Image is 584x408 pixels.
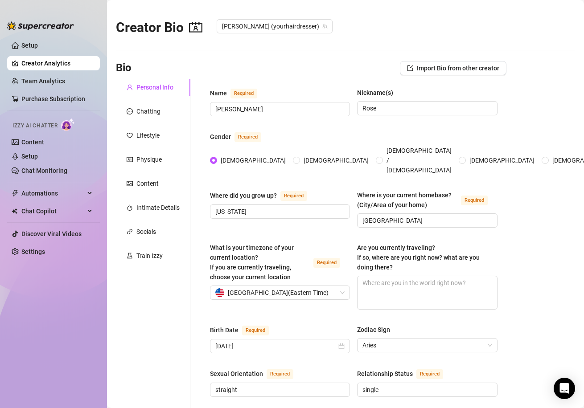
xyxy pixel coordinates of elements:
[362,103,490,113] input: Nickname(s)
[136,131,160,140] div: Lifestyle
[234,132,261,142] span: Required
[416,369,443,379] span: Required
[322,24,328,29] span: team
[21,167,67,174] a: Chat Monitoring
[61,118,75,131] img: AI Chatter
[357,190,497,210] label: Where is your current homebase? (City/Area of your home)
[210,325,279,335] label: Birth Date
[215,104,343,114] input: Name
[210,191,277,200] div: Where did you grow up?
[136,155,162,164] div: Physique
[210,190,317,201] label: Where did you grow up?
[242,326,269,335] span: Required
[210,88,227,98] div: Name
[357,325,390,335] div: Zodiac Sign
[357,368,453,379] label: Relationship Status
[136,227,156,237] div: Socials
[362,339,492,352] span: Aries
[228,286,329,299] span: [GEOGRAPHIC_DATA] ( Eastern Time )
[136,203,180,212] div: Intimate Details
[362,385,490,395] input: Relationship Status
[127,180,133,187] span: picture
[12,122,58,130] span: Izzy AI Chatter
[12,208,17,214] img: Chat Copilot
[267,369,293,379] span: Required
[217,155,289,165] span: [DEMOGRAPHIC_DATA]
[407,65,413,71] span: import
[357,244,480,271] span: Are you currently traveling? If so, where are you right now? what are you doing there?
[554,378,575,399] div: Open Intercom Messenger
[215,385,343,395] input: Sexual Orientation
[210,368,303,379] label: Sexual Orientation
[21,230,82,237] a: Discover Viral Videos
[136,82,173,92] div: Personal Info
[127,108,133,114] span: message
[210,131,271,142] label: Gender
[21,78,65,85] a: Team Analytics
[362,216,490,225] input: Where is your current homebase? (City/Area of your home)
[116,19,202,36] h2: Creator Bio
[127,204,133,211] span: fire
[210,325,239,335] div: Birth Date
[21,186,85,200] span: Automations
[215,288,224,297] img: us
[21,153,38,160] a: Setup
[136,106,160,116] div: Chatting
[210,369,263,379] div: Sexual Orientation
[210,244,294,281] span: What is your timezone of your current location? If you are currently traveling, choose your curre...
[127,156,133,163] span: idcard
[300,155,372,165] span: [DEMOGRAPHIC_DATA]
[215,207,343,216] input: Where did you grow up?
[210,132,231,142] div: Gender
[136,179,159,188] div: Content
[21,139,44,146] a: Content
[21,92,93,106] a: Purchase Subscription
[357,325,396,335] label: Zodiac Sign
[189,20,202,34] span: contacts
[357,88,399,98] label: Nickname(s)
[461,196,488,205] span: Required
[280,191,307,201] span: Required
[136,251,163,261] div: Train Izzy
[222,20,327,33] span: Raqual (yourhairdresser)
[116,61,132,75] h3: Bio
[127,228,133,235] span: link
[313,258,340,268] span: Required
[230,89,257,98] span: Required
[357,88,393,98] div: Nickname(s)
[127,132,133,139] span: heart
[383,146,455,175] span: [DEMOGRAPHIC_DATA] / [DEMOGRAPHIC_DATA]
[21,42,38,49] a: Setup
[21,204,85,218] span: Chat Copilot
[210,88,267,98] label: Name
[7,21,74,30] img: logo-BBDzfeDw.svg
[127,84,133,90] span: user
[357,190,457,210] div: Where is your current homebase? (City/Area of your home)
[400,61,506,75] button: Import Bio from other creator
[127,253,133,259] span: experiment
[417,65,499,72] span: Import Bio from other creator
[215,341,337,351] input: Birth Date
[21,56,93,70] a: Creator Analytics
[21,248,45,255] a: Settings
[12,190,19,197] span: thunderbolt
[466,155,538,165] span: [DEMOGRAPHIC_DATA]
[357,369,413,379] div: Relationship Status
